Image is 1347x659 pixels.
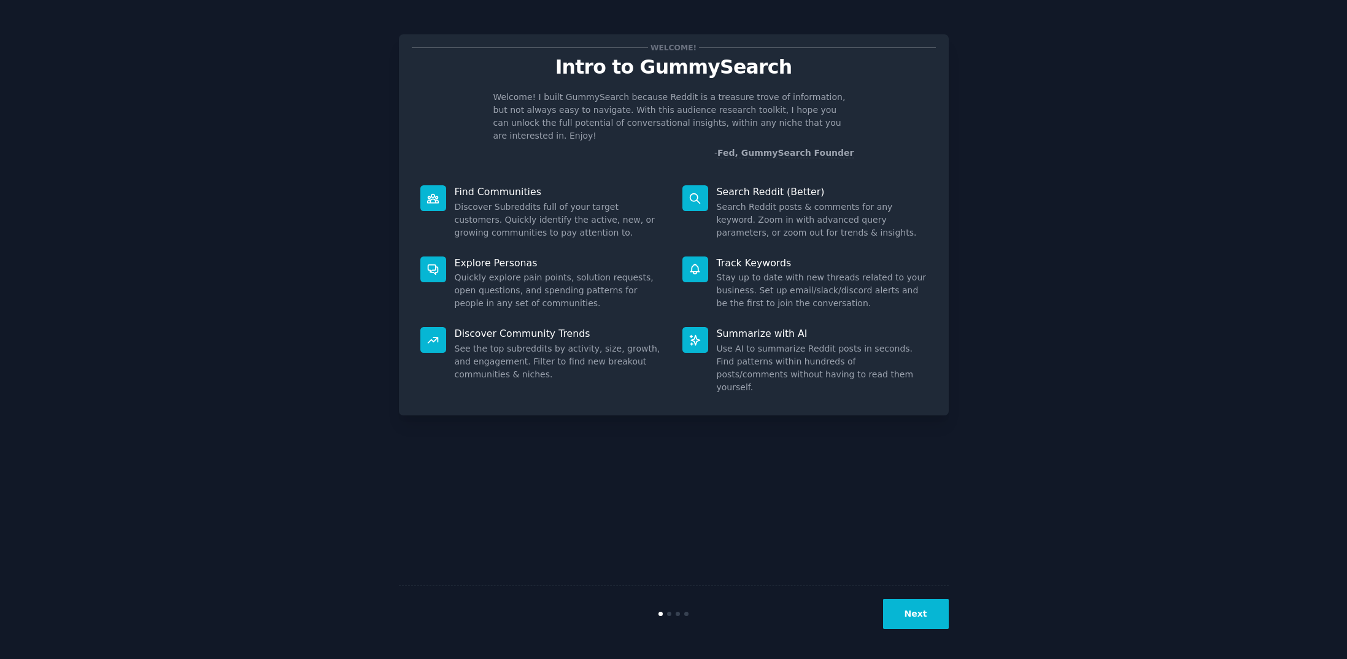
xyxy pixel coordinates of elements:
a: Fed, GummySearch Founder [717,148,854,158]
button: Next [883,599,949,629]
dd: See the top subreddits by activity, size, growth, and engagement. Filter to find new breakout com... [455,342,665,381]
p: Summarize with AI [717,327,927,340]
p: Track Keywords [717,256,927,269]
p: Discover Community Trends [455,327,665,340]
dd: Discover Subreddits full of your target customers. Quickly identify the active, new, or growing c... [455,201,665,239]
p: Intro to GummySearch [412,56,936,78]
p: Search Reddit (Better) [717,185,927,198]
dd: Use AI to summarize Reddit posts in seconds. Find patterns within hundreds of posts/comments with... [717,342,927,394]
p: Welcome! I built GummySearch because Reddit is a treasure trove of information, but not always ea... [493,91,854,142]
p: Explore Personas [455,256,665,269]
dd: Search Reddit posts & comments for any keyword. Zoom in with advanced query parameters, or zoom o... [717,201,927,239]
span: Welcome! [648,41,698,54]
div: - [714,147,854,160]
dd: Quickly explore pain points, solution requests, open questions, and spending patterns for people ... [455,271,665,310]
p: Find Communities [455,185,665,198]
dd: Stay up to date with new threads related to your business. Set up email/slack/discord alerts and ... [717,271,927,310]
